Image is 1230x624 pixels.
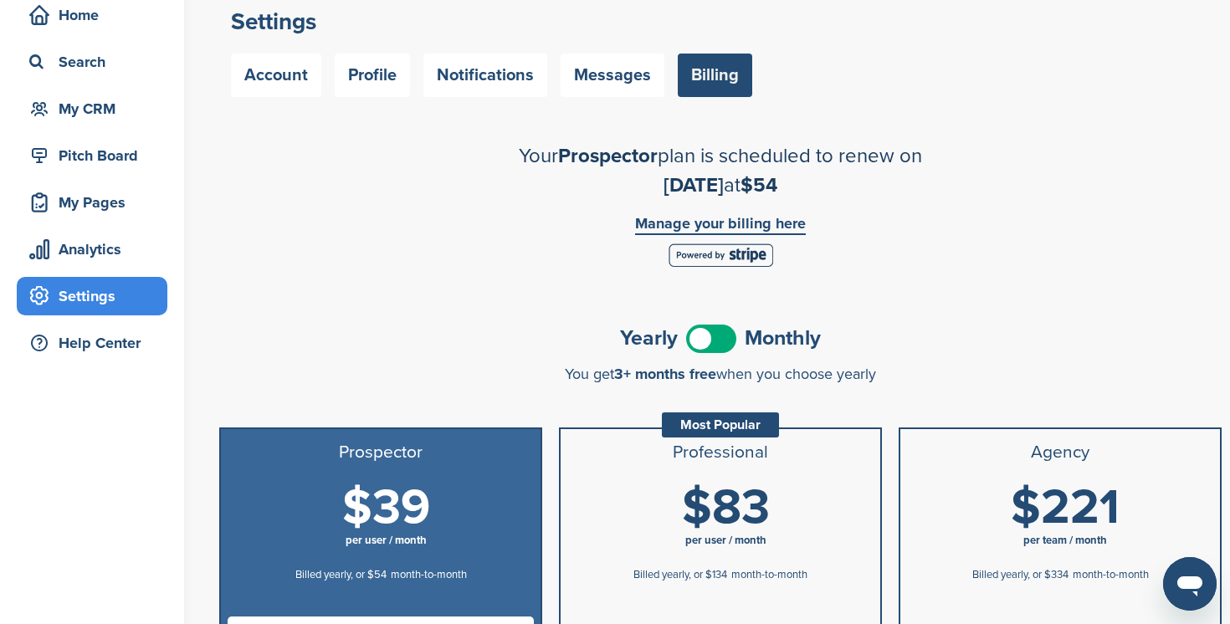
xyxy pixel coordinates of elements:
[678,54,752,97] a: Billing
[295,568,387,581] span: Billed yearly, or $54
[335,54,410,97] a: Profile
[741,173,777,197] span: $54
[228,442,534,463] h3: Prospector
[685,534,766,547] span: per user / month
[972,568,1069,581] span: Billed yearly, or $334
[219,366,1222,382] div: You get when you choose yearly
[614,365,716,383] span: 3+ months free
[664,173,724,197] span: [DATE]
[25,47,167,77] div: Search
[25,328,167,358] div: Help Center
[567,442,874,463] h3: Professional
[25,281,167,311] div: Settings
[1163,557,1217,611] iframe: Button to launch messaging window
[428,141,1013,200] h2: Your plan is scheduled to renew on at
[17,43,167,81] a: Search
[342,478,430,537] span: $39
[1073,568,1149,581] span: month-to-month
[346,534,427,547] span: per user / month
[620,328,678,349] span: Yearly
[17,324,167,362] a: Help Center
[561,54,664,97] a: Messages
[25,141,167,171] div: Pitch Board
[25,187,167,217] div: My Pages
[25,234,167,264] div: Analytics
[17,136,167,175] a: Pitch Board
[1011,478,1120,537] span: $221
[558,144,658,168] span: Prospector
[669,243,773,267] img: Stripe
[17,277,167,315] a: Settings
[231,7,1210,37] h2: Settings
[423,54,547,97] a: Notifications
[25,94,167,124] div: My CRM
[633,568,727,581] span: Billed yearly, or $134
[17,183,167,222] a: My Pages
[391,568,467,581] span: month-to-month
[662,412,779,437] div: Most Popular
[1023,534,1107,547] span: per team / month
[731,568,807,581] span: month-to-month
[231,54,321,97] a: Account
[17,230,167,269] a: Analytics
[17,90,167,128] a: My CRM
[907,442,1213,463] h3: Agency
[682,478,770,537] span: $83
[745,328,821,349] span: Monthly
[635,216,806,235] a: Manage your billing here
